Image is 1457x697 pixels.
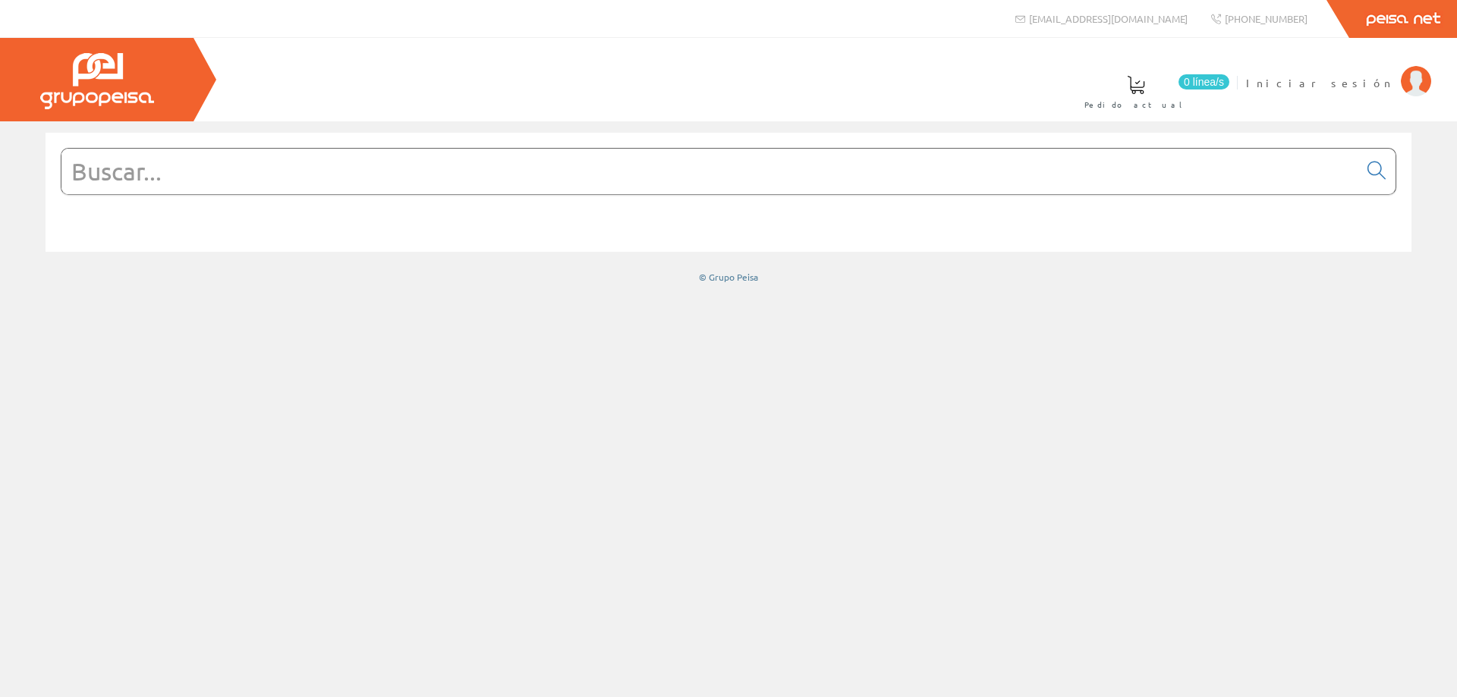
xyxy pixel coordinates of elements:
[1084,97,1188,112] span: Pedido actual
[46,271,1411,284] div: © Grupo Peisa
[1225,12,1308,25] span: [PHONE_NUMBER]
[40,53,154,109] img: Grupo Peisa
[1246,63,1431,77] a: Iniciar sesión
[1179,74,1229,89] span: 0 línea/s
[1246,75,1393,90] span: Iniciar sesión
[61,149,1358,194] input: Buscar...
[1029,12,1188,25] span: [EMAIL_ADDRESS][DOMAIN_NAME]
